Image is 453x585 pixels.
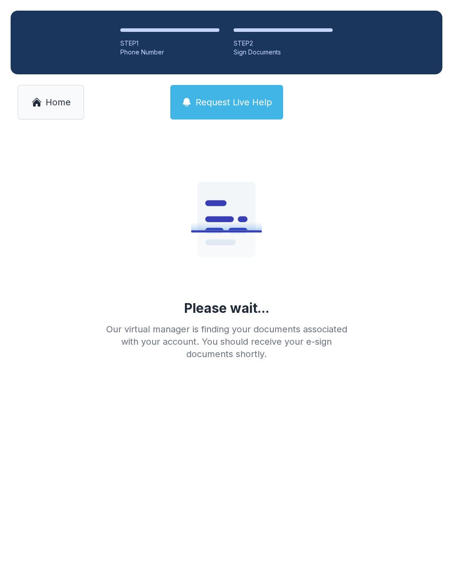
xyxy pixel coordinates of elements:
div: Our virtual manager is finding your documents associated with your account. You should receive yo... [99,323,354,360]
div: Sign Documents [234,48,333,57]
span: Home [46,96,71,108]
div: STEP 1 [120,39,219,48]
span: Request Live Help [196,96,272,108]
div: STEP 2 [234,39,333,48]
div: Please wait... [184,300,269,316]
div: Phone Number [120,48,219,57]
